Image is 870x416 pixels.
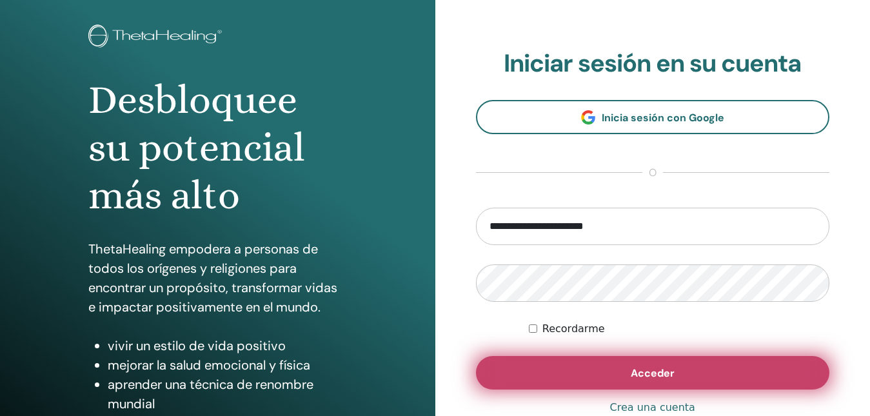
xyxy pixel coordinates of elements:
button: Acceder [476,356,830,390]
h1: Desbloquee su potencial más alto [88,76,346,220]
a: Inicia sesión con Google [476,100,830,134]
p: ThetaHealing empodera a personas de todos los orígenes y religiones para encontrar un propósito, ... [88,239,346,317]
div: Mantenerme autenticado indefinidamente o hasta cerrar la sesión manualmente [529,321,829,337]
a: Crea una cuenta [610,400,695,415]
li: mejorar la salud emocional y física [108,355,346,375]
li: aprender una técnica de renombre mundial [108,375,346,413]
li: vivir un estilo de vida positivo [108,336,346,355]
span: Acceder [631,366,675,380]
h2: Iniciar sesión en su cuenta [476,49,830,79]
span: Inicia sesión con Google [602,111,724,124]
span: o [642,165,663,181]
label: Recordarme [542,321,605,337]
